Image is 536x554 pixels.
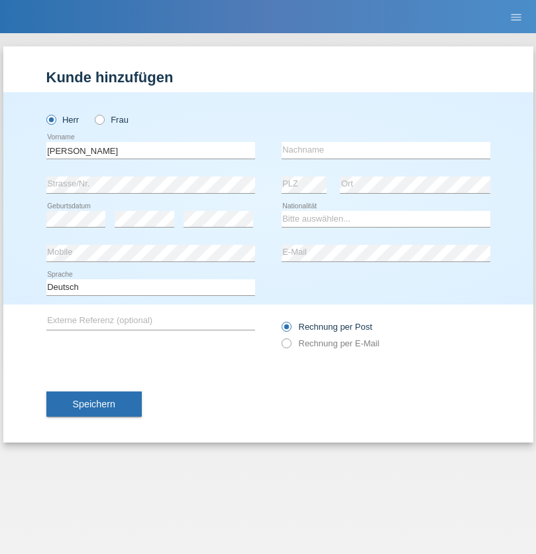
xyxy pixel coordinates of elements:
[46,391,142,417] button: Speichern
[46,115,55,123] input: Herr
[282,338,380,348] label: Rechnung per E-Mail
[282,322,372,332] label: Rechnung per Post
[503,13,529,21] a: menu
[282,322,290,338] input: Rechnung per Post
[46,115,80,125] label: Herr
[509,11,523,24] i: menu
[95,115,103,123] input: Frau
[282,338,290,355] input: Rechnung per E-Mail
[95,115,129,125] label: Frau
[46,69,490,86] h1: Kunde hinzufügen
[73,399,115,409] span: Speichern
